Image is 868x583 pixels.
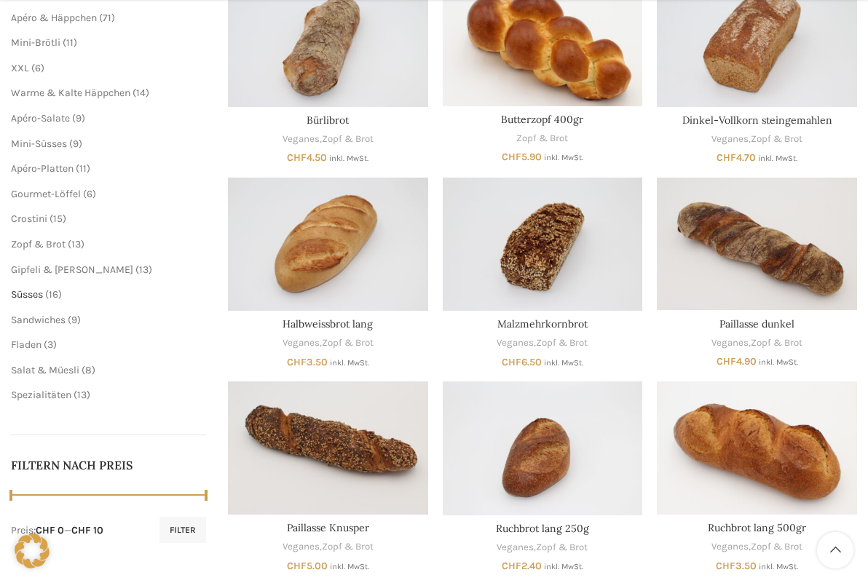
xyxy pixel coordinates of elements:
[329,154,368,163] small: inkl. MwSt.
[103,12,111,24] span: 71
[228,132,428,146] div: ,
[717,355,736,368] span: CHF
[228,336,428,350] div: ,
[71,524,103,536] span: CHF 10
[502,151,542,163] bdi: 5.90
[497,541,534,555] a: Veganes
[502,560,521,572] span: CHF
[287,560,307,572] span: CHF
[11,188,81,200] a: Gourmet-Löffel
[287,521,369,534] a: Paillasse Knusper
[11,213,47,225] a: Crostini
[11,338,42,351] span: Fladen
[330,562,369,571] small: inkl. MwSt.
[11,314,66,326] a: Sandwiches
[11,36,60,49] a: Mini-Brötli
[66,36,74,49] span: 11
[11,288,43,301] a: Süsses
[283,540,320,554] a: Veganes
[85,364,92,376] span: 8
[682,114,832,127] a: Dinkel-Vollkorn steingemahlen
[536,541,588,555] a: Zopf & Brot
[544,358,583,368] small: inkl. MwSt.
[283,336,320,350] a: Veganes
[228,381,428,515] a: Paillasse Knusper
[657,132,857,146] div: ,
[496,522,589,535] a: Ruchbrot lang 250g
[228,540,428,554] div: ,
[716,560,757,572] bdi: 3.50
[751,540,802,554] a: Zopf & Brot
[228,178,428,311] a: Halbweissbrot lang
[717,151,736,164] span: CHF
[502,560,542,572] bdi: 2.40
[817,532,853,568] a: Scroll to top button
[544,562,583,571] small: inkl. MwSt.
[11,162,74,175] span: Apéro-Platten
[136,87,146,99] span: 14
[79,162,87,175] span: 11
[71,314,77,326] span: 9
[77,389,87,401] span: 13
[11,364,79,376] a: Salat & Müesli
[11,389,71,401] a: Spezialitäten
[11,87,130,99] a: Warme & Kalte Häppchen
[516,132,568,146] a: Zopf & Brot
[322,540,374,554] a: Zopf & Brot
[11,12,97,24] a: Apéro & Häppchen
[287,151,327,164] bdi: 4.50
[717,355,757,368] bdi: 4.90
[287,151,307,164] span: CHF
[502,356,521,368] span: CHF
[11,138,67,150] a: Mini-Süsses
[11,112,70,124] a: Apéro-Salate
[287,356,307,368] span: CHF
[758,154,797,163] small: inkl. MwSt.
[657,178,857,311] a: Paillasse dunkel
[502,356,542,368] bdi: 6.50
[443,381,643,515] a: Ruchbrot lang 250g
[708,521,806,534] a: Ruchbrot lang 500gr
[73,138,79,150] span: 9
[443,541,643,555] div: ,
[35,62,41,74] span: 6
[657,381,857,515] a: Ruchbrot lang 500gr
[759,357,798,367] small: inkl. MwSt.
[139,263,149,276] span: 13
[716,560,735,572] span: CHF
[307,114,349,127] a: Bürlibrot
[502,151,521,163] span: CHF
[501,113,583,126] a: Butterzopf 400gr
[322,132,374,146] a: Zopf & Brot
[87,188,92,200] span: 6
[657,336,857,350] div: ,
[717,151,756,164] bdi: 4.70
[11,457,206,473] h5: Filtern nach Preis
[711,132,749,146] a: Veganes
[49,288,58,301] span: 16
[53,213,63,225] span: 15
[11,238,66,250] a: Zopf & Brot
[287,356,328,368] bdi: 3.50
[751,336,802,350] a: Zopf & Brot
[719,317,794,330] a: Paillasse dunkel
[497,336,534,350] a: Veganes
[497,317,588,330] a: Malzmehrkornbrot
[11,62,29,74] a: XXL
[283,132,320,146] a: Veganes
[443,336,643,350] div: ,
[11,263,133,276] a: Gipfeli & [PERSON_NAME]
[330,358,369,368] small: inkl. MwSt.
[536,336,588,350] a: Zopf & Brot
